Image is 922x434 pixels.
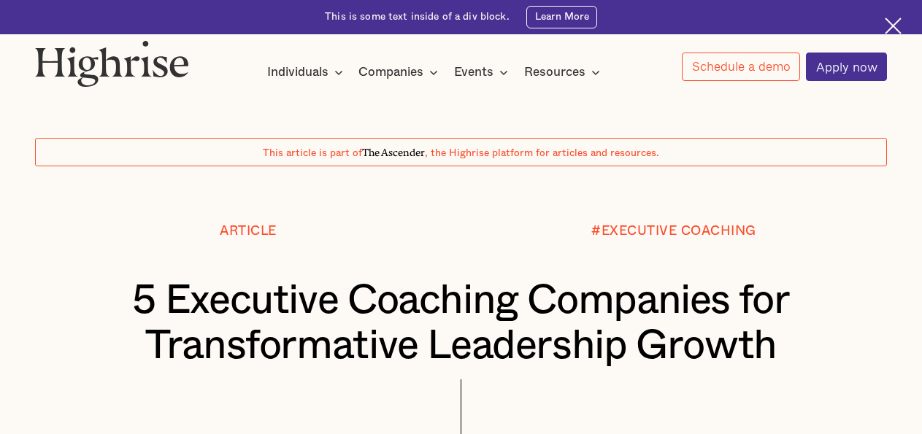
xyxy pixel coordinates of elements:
span: The Ascender [362,144,425,157]
a: Schedule a demo [682,53,800,81]
span: , the Highrise platform for articles and resources. [425,148,659,158]
div: Events [454,63,512,81]
div: This is some text inside of a div block. [325,10,510,24]
div: Companies [358,63,423,81]
div: Companies [358,63,442,81]
div: Article [220,224,277,239]
div: Individuals [267,63,329,81]
span: This article is part of [263,148,362,158]
img: Cross icon [885,18,902,34]
a: Learn More [526,6,596,28]
h1: 5 Executive Coaching Companies for Transformative Leadership Growth [71,279,851,369]
div: Events [454,63,493,81]
div: Resources [524,63,585,81]
div: #EXECUTIVE COACHING [591,224,756,239]
div: Resources [524,63,604,81]
a: Apply now [806,53,887,81]
img: Highrise logo [35,40,189,87]
div: Individuals [267,63,347,81]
